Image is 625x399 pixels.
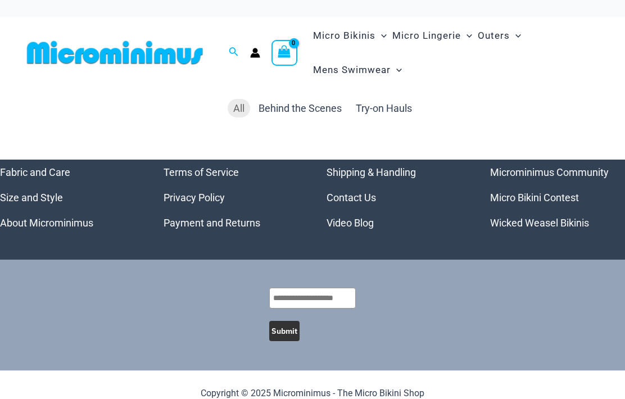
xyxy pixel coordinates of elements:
a: Micro BikinisMenu ToggleMenu Toggle [310,19,390,53]
a: Account icon link [250,48,260,58]
span: Menu Toggle [375,21,387,50]
span: Menu Toggle [461,21,472,50]
a: Video Blog [327,217,374,229]
a: Microminimus Community [490,166,609,178]
a: Terms of Service [164,166,239,178]
a: OutersMenu ToggleMenu Toggle [475,19,524,53]
a: Privacy Policy [164,192,225,203]
span: Outers [478,21,510,50]
a: Micro Bikini Contest [490,192,579,203]
span: Micro Lingerie [392,21,461,50]
span: Behind the Scenes [259,102,342,114]
span: Micro Bikinis [313,21,375,50]
aside: Footer Widget 2 [164,160,299,235]
button: Submit [269,321,300,341]
a: View Shopping Cart, empty [271,40,297,66]
span: Mens Swimwear [313,56,391,84]
nav: Menu [327,160,462,235]
span: Try-on Hauls [356,102,412,114]
img: MM SHOP LOGO FLAT [22,40,207,65]
nav: Menu [164,160,299,235]
aside: Footer Widget 3 [327,160,462,235]
a: Payment and Returns [164,217,260,229]
a: Shipping & Handling [327,166,416,178]
a: Search icon link [229,46,239,60]
a: Mens SwimwearMenu ToggleMenu Toggle [310,53,405,87]
span: All [233,102,244,114]
span: Menu Toggle [510,21,521,50]
a: Micro LingerieMenu ToggleMenu Toggle [390,19,475,53]
nav: Site Navigation [309,17,603,89]
span: Menu Toggle [391,56,402,84]
a: Wicked Weasel Bikinis [490,217,589,229]
a: Contact Us [327,192,376,203]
